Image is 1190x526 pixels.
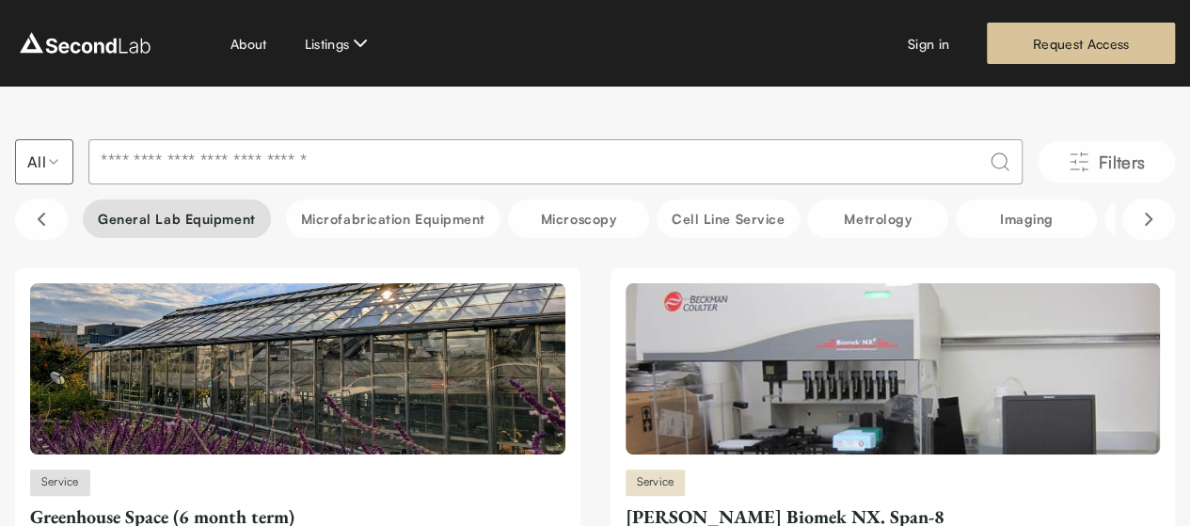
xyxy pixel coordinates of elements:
[30,283,565,454] img: Greenhouse Space (6 month term)
[1122,199,1175,240] button: Scroll right
[626,470,686,496] span: Service
[908,34,949,54] a: Sign in
[1038,141,1175,183] button: Filters
[83,199,271,238] button: General Lab equipment
[230,34,267,54] a: About
[304,32,372,55] button: Listings
[15,28,155,58] img: logo
[987,23,1175,64] a: Request Access
[657,199,800,238] button: Cell line service
[956,199,1097,238] button: Imaging
[30,470,90,496] span: Service
[286,199,500,238] button: Microfabrication Equipment
[15,199,68,240] button: Scroll left
[626,283,1161,454] img: Beckman-Coulter Biomek NX. Span-8
[508,199,649,238] button: Microscopy
[15,139,73,184] button: Select listing type
[1098,149,1145,175] span: Filters
[807,199,948,238] button: Metrology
